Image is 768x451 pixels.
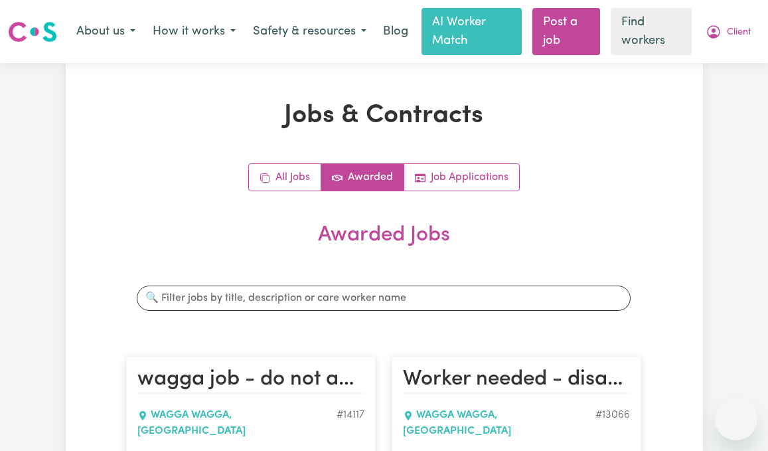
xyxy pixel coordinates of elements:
[321,164,404,191] a: Active jobs
[403,407,595,439] div: WAGGA WAGGA , [GEOGRAPHIC_DATA]
[126,223,641,270] h2: Awarded Jobs
[137,367,364,394] h2: wagga job - do not apply 3
[68,18,144,46] button: About us
[375,17,416,46] a: Blog
[337,407,364,439] div: Job ID #14117
[8,20,57,44] img: Careseekers logo
[126,100,641,132] h1: Jobs & Contracts
[611,8,692,55] a: Find workers
[595,407,630,439] div: Job ID #13066
[697,18,760,46] button: My Account
[144,18,244,46] button: How it works
[137,286,631,311] input: 🔍 Filter jobs by title, description or care worker name
[404,164,519,191] a: Job applications
[532,8,600,55] a: Post a job
[727,25,751,40] span: Client
[422,8,522,55] a: AI Worker Match
[8,17,57,47] a: Careseekers logo
[715,398,757,440] iframe: Button to launch messaging window
[137,407,337,439] div: WAGGA WAGGA , [GEOGRAPHIC_DATA]
[403,367,630,394] h2: Worker needed - disability email test 3
[249,164,321,191] a: All jobs
[244,18,375,46] button: Safety & resources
